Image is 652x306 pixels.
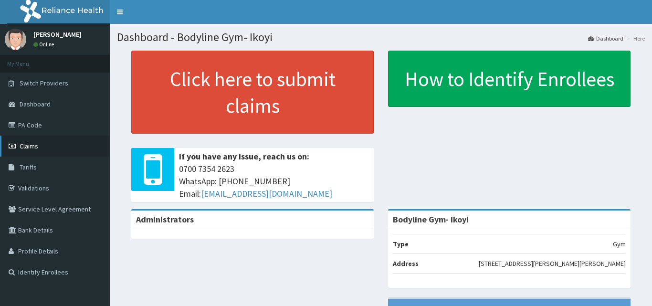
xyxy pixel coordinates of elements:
b: Address [393,259,419,268]
a: [EMAIL_ADDRESS][DOMAIN_NAME] [201,188,332,199]
h1: Dashboard - Bodyline Gym- Ikoyi [117,31,645,43]
p: Gym [613,239,626,249]
b: Administrators [136,214,194,225]
b: If you have any issue, reach us on: [179,151,309,162]
a: Click here to submit claims [131,51,374,134]
span: Claims [20,142,38,150]
p: [STREET_ADDRESS][PERSON_NAME][PERSON_NAME] [479,259,626,268]
img: User Image [5,29,26,50]
b: Type [393,240,409,248]
span: Switch Providers [20,79,68,87]
li: Here [624,34,645,42]
strong: Bodyline Gym- Ikoyi [393,214,469,225]
p: [PERSON_NAME] [33,31,82,38]
span: Dashboard [20,100,51,108]
span: Tariffs [20,163,37,171]
a: Online [33,41,56,48]
a: Dashboard [588,34,623,42]
a: How to Identify Enrollees [388,51,631,107]
span: 0700 7354 2623 WhatsApp: [PHONE_NUMBER] Email: [179,163,369,200]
